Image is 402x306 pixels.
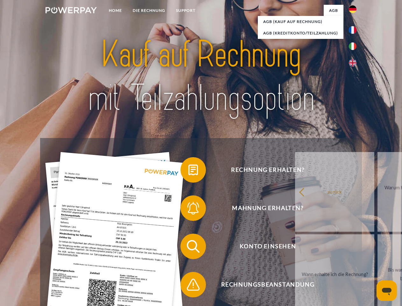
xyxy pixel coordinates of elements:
[190,195,346,221] span: Mahnung erhalten?
[349,42,356,50] img: it
[185,162,201,178] img: qb_bill.svg
[349,26,356,34] img: fr
[377,280,397,301] iframe: Schaltfläche zum Öffnen des Messaging-Fensters
[180,195,346,221] button: Mahnung erhalten?
[171,5,201,16] a: SUPPORT
[258,16,343,27] a: AGB (Kauf auf Rechnung)
[349,59,356,67] img: en
[190,234,346,259] span: Konto einsehen
[185,200,201,216] img: qb_bell.svg
[185,238,201,254] img: qb_search.svg
[185,277,201,293] img: qb_warning.svg
[190,157,346,183] span: Rechnung erhalten?
[190,272,346,297] span: Rechnungsbeanstandung
[127,5,171,16] a: DIE RECHNUNG
[349,5,356,13] img: de
[258,27,343,39] a: AGB (Kreditkonto/Teilzahlung)
[299,270,370,278] div: Wann erhalte ich die Rechnung?
[61,31,341,122] img: title-powerpay_de.svg
[324,5,343,16] a: agb
[180,234,346,259] button: Konto einsehen
[299,187,370,196] div: zurück
[46,7,97,13] img: logo-powerpay-white.svg
[103,5,127,16] a: Home
[180,272,346,297] button: Rechnungsbeanstandung
[180,157,346,183] button: Rechnung erhalten?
